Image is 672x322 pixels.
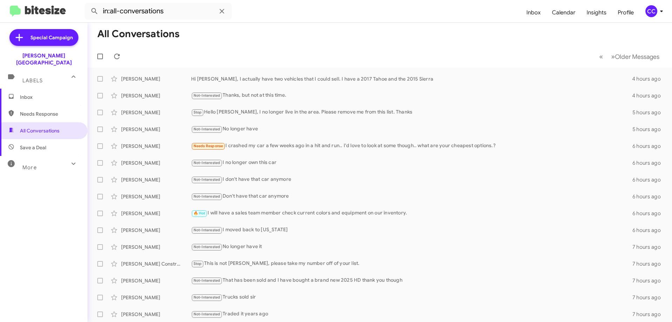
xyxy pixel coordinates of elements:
div: [PERSON_NAME] [121,176,191,183]
span: Special Campaign [30,34,73,41]
div: [PERSON_NAME] Construction [121,260,191,267]
span: Not-Interested [194,295,220,300]
div: [PERSON_NAME] [121,75,191,82]
div: CC [645,5,657,17]
div: I don't have that car anymore [191,176,632,184]
div: [PERSON_NAME] [121,244,191,251]
div: [PERSON_NAME] [121,311,191,318]
span: All Conversations [20,127,59,134]
div: Don't have that car anymore [191,192,632,200]
span: Stop [194,261,202,266]
div: Thanks, but not at this time. [191,91,632,100]
div: Trucks sold sir [191,293,632,301]
div: [PERSON_NAME] [121,92,191,99]
div: 7 hours ago [632,294,666,301]
span: Not-Interested [194,278,220,283]
div: [PERSON_NAME] [121,159,191,166]
div: 6 hours ago [632,193,666,200]
div: 6 hours ago [632,176,666,183]
div: I moved back to [US_STATE] [191,226,632,234]
div: 5 hours ago [632,126,666,133]
div: 7 hours ago [632,277,666,284]
button: Next [607,49,664,64]
div: 6 hours ago [632,159,666,166]
span: Older Messages [615,53,659,61]
a: Insights [581,2,612,23]
nav: Page navigation example [595,49,664,64]
div: [PERSON_NAME] [121,109,191,116]
div: [PERSON_NAME] [121,294,191,301]
div: No longer have it [191,243,632,251]
div: [PERSON_NAME] [121,193,191,200]
div: 4 hours ago [632,75,666,82]
span: Labels [22,77,43,84]
div: This is not [PERSON_NAME], please take my number off of your list. [191,260,632,268]
div: 5 hours ago [632,109,666,116]
span: » [611,52,615,61]
a: Profile [612,2,639,23]
div: Hi [PERSON_NAME], I actually have two vehicles that I could sell. I have a 2017 Tahoe and the 201... [191,75,632,82]
a: Inbox [521,2,546,23]
div: 7 hours ago [632,244,666,251]
span: Stop [194,110,202,115]
div: 7 hours ago [632,311,666,318]
button: CC [639,5,664,17]
div: 6 hours ago [632,210,666,217]
span: Not-Interested [194,127,220,131]
div: Hello [PERSON_NAME], I no longer live in the area. Please remove me from this list. Thanks [191,108,632,116]
button: Previous [595,49,607,64]
span: Save a Deal [20,144,46,151]
div: 4 hours ago [632,92,666,99]
input: Search [85,3,232,20]
span: Not-Interested [194,177,220,182]
div: That has been sold and I have bought a brand new 2025 HD thank you though [191,276,632,285]
div: [PERSON_NAME] [121,143,191,150]
div: [PERSON_NAME] [121,210,191,217]
span: Not-Interested [194,160,220,165]
span: « [599,52,603,61]
span: Inbox [20,94,79,101]
div: Traded it years ago [191,310,632,318]
div: 6 hours ago [632,227,666,234]
h1: All Conversations [97,28,180,40]
span: Not-Interested [194,228,220,232]
span: Not-Interested [194,312,220,316]
div: I crashed my car a few weeks ago in a hit and run.. I'd love to look at some though.. what are yo... [191,142,632,150]
span: Not-Interested [194,93,220,98]
div: 6 hours ago [632,143,666,150]
span: 🔥 Hot [194,211,205,215]
span: Needs Response [20,110,79,117]
div: [PERSON_NAME] [121,227,191,234]
div: [PERSON_NAME] [121,277,191,284]
div: No longer have [191,125,632,133]
span: Needs Response [194,144,223,148]
div: [PERSON_NAME] [121,126,191,133]
a: Special Campaign [9,29,78,46]
div: I no longer own this car [191,159,632,167]
span: Not-Interested [194,245,220,249]
div: I will have a sales team member check current colors and equipment on our inventory. [191,209,632,217]
div: 7 hours ago [632,260,666,267]
a: Calendar [546,2,581,23]
span: More [22,164,37,171]
span: Not-Interested [194,194,220,199]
